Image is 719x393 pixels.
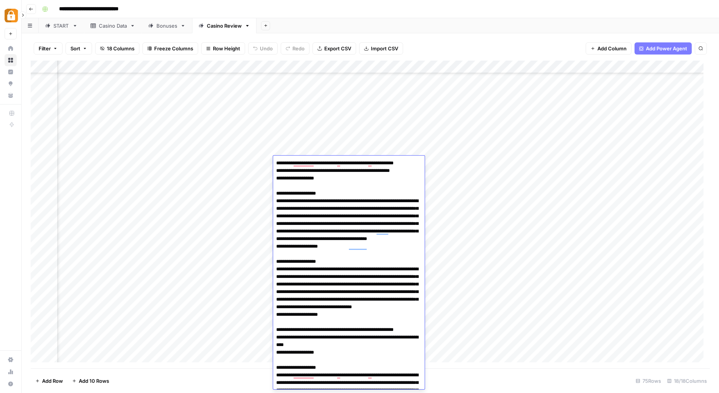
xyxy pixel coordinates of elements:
button: Sort [66,42,92,55]
button: 18 Columns [95,42,139,55]
span: Add Power Agent [646,45,687,52]
div: Casino Review [207,22,242,30]
a: START [39,18,84,33]
img: Adzz Logo [5,9,18,22]
button: Workspace: Adzz [5,6,17,25]
span: Sort [70,45,80,52]
button: Help + Support [5,378,17,390]
span: Freeze Columns [154,45,193,52]
a: Your Data [5,89,17,101]
button: Undo [248,42,278,55]
button: Add Power Agent [635,42,692,55]
div: Bonuses [156,22,177,30]
button: Redo [281,42,309,55]
a: Usage [5,366,17,378]
span: Import CSV [371,45,398,52]
span: Filter [39,45,51,52]
a: Settings [5,354,17,366]
div: START [53,22,69,30]
a: Browse [5,54,17,66]
span: Export CSV [324,45,351,52]
a: Opportunities [5,78,17,90]
span: Add 10 Rows [79,377,109,385]
div: 75 Rows [633,375,664,387]
button: Row Height [201,42,245,55]
button: Add Column [586,42,631,55]
span: Add Column [597,45,627,52]
a: Casino Review [192,18,256,33]
a: Bonuses [142,18,192,33]
button: Export CSV [313,42,356,55]
a: Casino Data [84,18,142,33]
button: Import CSV [359,42,403,55]
span: Redo [292,45,305,52]
span: Row Height [213,45,240,52]
span: Add Row [42,377,63,385]
span: Undo [260,45,273,52]
button: Freeze Columns [142,42,198,55]
a: Insights [5,66,17,78]
button: Add Row [31,375,67,387]
a: Home [5,42,17,55]
button: Filter [34,42,63,55]
div: Casino Data [99,22,127,30]
div: 18/18 Columns [664,375,710,387]
span: 18 Columns [107,45,134,52]
button: Add 10 Rows [67,375,114,387]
